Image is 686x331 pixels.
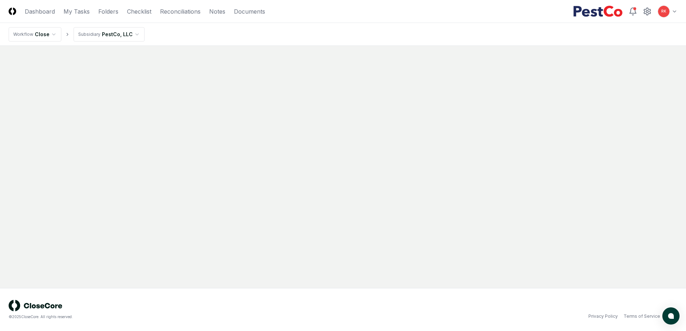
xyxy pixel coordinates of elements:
[573,6,623,17] img: PestCo logo
[624,313,660,320] a: Terms of Service
[98,7,118,16] a: Folders
[9,300,62,311] img: logo
[9,27,145,42] nav: breadcrumb
[13,31,33,38] div: Workflow
[9,8,16,15] img: Logo
[25,7,55,16] a: Dashboard
[64,7,90,16] a: My Tasks
[9,314,343,320] div: © 2025 CloseCore. All rights reserved.
[127,7,151,16] a: Checklist
[588,313,618,320] a: Privacy Policy
[662,307,680,325] button: atlas-launcher
[657,5,670,18] button: RK
[78,31,100,38] div: Subsidiary
[661,9,666,14] span: RK
[160,7,201,16] a: Reconciliations
[234,7,265,16] a: Documents
[209,7,225,16] a: Notes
